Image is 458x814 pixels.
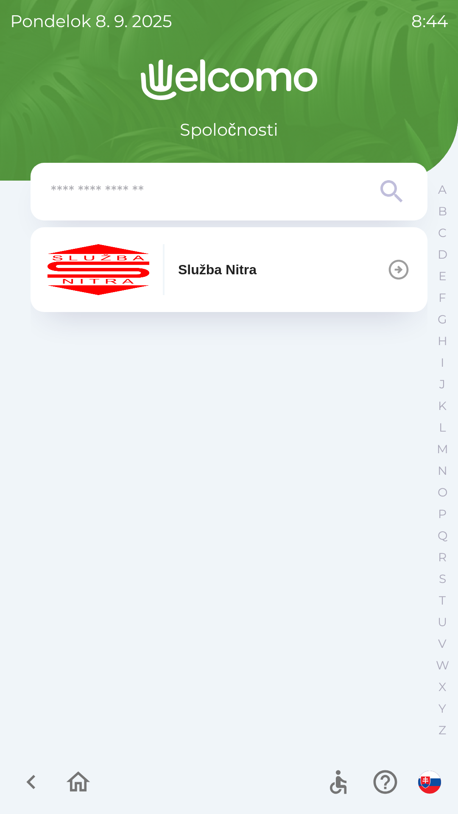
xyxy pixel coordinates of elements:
button: A [432,179,453,201]
p: V [438,636,447,651]
button: E [432,265,453,287]
button: Q [432,525,453,546]
p: U [438,615,447,630]
p: K [438,399,447,413]
button: F [432,287,453,309]
p: D [438,247,447,262]
button: V [432,633,453,655]
p: W [436,658,449,673]
p: C [438,226,447,240]
img: Logo [31,59,427,100]
button: Z [432,719,453,741]
p: X [438,680,446,694]
p: L [439,420,446,435]
p: B [438,204,447,219]
p: M [437,442,448,457]
button: T [432,590,453,611]
img: c55f63fc-e714-4e15-be12-dfeb3df5ea30.png [47,244,149,295]
p: P [438,507,447,521]
button: Y [432,698,453,719]
button: P [432,503,453,525]
p: H [438,334,447,348]
button: D [432,244,453,265]
p: Y [438,701,446,716]
button: M [432,438,453,460]
button: S [432,568,453,590]
p: Q [438,528,447,543]
img: sk flag [418,771,441,794]
p: S [439,571,446,586]
p: Služba Nitra [178,259,257,280]
button: K [432,395,453,417]
button: W [432,655,453,676]
p: G [438,312,447,327]
button: H [432,330,453,352]
p: R [438,550,447,565]
p: E [438,269,447,284]
button: U [432,611,453,633]
p: pondelok 8. 9. 2025 [10,8,172,34]
button: L [432,417,453,438]
p: T [439,593,446,608]
p: O [438,485,447,500]
p: F [438,290,446,305]
button: X [432,676,453,698]
button: Služba Nitra [31,227,427,312]
p: 8:44 [411,8,448,34]
button: J [432,374,453,395]
button: G [432,309,453,330]
button: I [432,352,453,374]
p: A [438,182,447,197]
button: R [432,546,453,568]
button: C [432,222,453,244]
button: O [432,482,453,503]
p: J [439,377,445,392]
p: N [438,463,447,478]
button: N [432,460,453,482]
p: Spoločnosti [180,117,278,142]
p: Z [438,723,446,738]
button: B [432,201,453,222]
p: I [441,355,444,370]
